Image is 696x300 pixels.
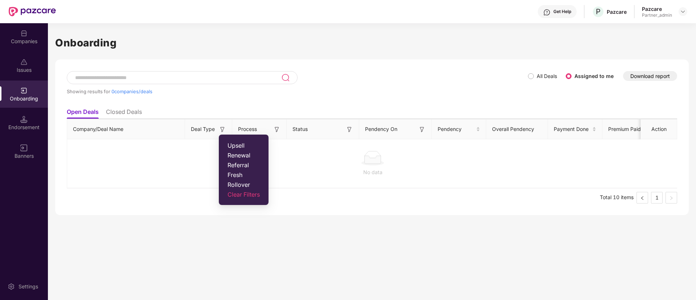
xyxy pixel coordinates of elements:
label: All Deals [537,73,557,79]
span: left [640,196,644,200]
span: Pendency [438,125,475,133]
div: Showing results for [67,89,528,94]
li: Previous Page [636,192,648,204]
span: Deal Type [191,125,215,133]
span: Process [238,125,257,133]
span: Referral [228,161,260,169]
img: svg+xml;base64,PHN2ZyB3aWR0aD0iMTYiIGhlaWdodD0iMTYiIHZpZXdCb3g9IjAgMCAxNiAxNiIgZmlsbD0ibm9uZSIgeG... [219,126,226,133]
th: Company/Deal Name [67,119,185,139]
button: Download report [623,71,677,81]
button: right [666,192,677,204]
img: svg+xml;base64,PHN2ZyBpZD0iU2V0dGluZy0yMHgyMCIgeG1sbnM9Imh0dHA6Ly93d3cudzMub3JnLzIwMDAvc3ZnIiB3aW... [8,283,15,290]
li: 1 [651,192,663,204]
h1: Onboarding [55,35,689,51]
li: Next Page [666,192,677,204]
a: 1 [651,192,662,203]
th: Overall Pendency [486,119,548,139]
li: Closed Deals [106,108,142,119]
div: Pazcare [642,5,672,12]
img: svg+xml;base64,PHN2ZyB3aWR0aD0iMjQiIGhlaWdodD0iMjUiIHZpZXdCb3g9IjAgMCAyNCAyNSIgZmlsbD0ibm9uZSIgeG... [281,73,290,82]
img: svg+xml;base64,PHN2ZyB3aWR0aD0iMTQuNSIgaGVpZ2h0PSIxNC41IiB2aWV3Qm94PSIwIDAgMTYgMTYiIGZpbGw9Im5vbm... [20,116,28,123]
span: Pendency On [365,125,397,133]
span: Fresh [228,171,260,178]
div: Settings [16,283,40,290]
span: Clear Filters [228,191,260,198]
img: svg+xml;base64,PHN2ZyB3aWR0aD0iMjAiIGhlaWdodD0iMjAiIHZpZXdCb3g9IjAgMCAyMCAyMCIgZmlsbD0ibm9uZSIgeG... [20,87,28,94]
img: svg+xml;base64,PHN2ZyBpZD0iRHJvcGRvd24tMzJ4MzIiIHhtbG5zPSJodHRwOi8vd3d3LnczLm9yZy8yMDAwL3N2ZyIgd2... [680,9,686,15]
img: svg+xml;base64,PHN2ZyBpZD0iSGVscC0zMngzMiIgeG1sbnM9Imh0dHA6Ly93d3cudzMub3JnLzIwMDAvc3ZnIiB3aWR0aD... [543,9,550,16]
th: Action [641,119,677,139]
label: Assigned to me [574,73,614,79]
img: New Pazcare Logo [9,7,56,16]
li: Open Deals [67,108,99,119]
span: Upsell [228,142,260,149]
span: Payment Done [554,125,591,133]
span: Rollover [228,181,260,188]
div: Pazcare [607,8,627,15]
img: svg+xml;base64,PHN2ZyB3aWR0aD0iMTYiIGhlaWdodD0iMTYiIHZpZXdCb3g9IjAgMCAxNiAxNiIgZmlsbD0ibm9uZSIgeG... [20,144,28,152]
span: right [669,196,674,200]
div: Get Help [553,9,571,15]
span: Status [292,125,308,133]
img: svg+xml;base64,PHN2ZyB3aWR0aD0iMTYiIGhlaWdodD0iMTYiIHZpZXdCb3g9IjAgMCAxNiAxNiIgZmlsbD0ibm9uZSIgeG... [273,126,281,133]
th: Payment Done [548,119,602,139]
img: svg+xml;base64,PHN2ZyB3aWR0aD0iMTYiIGhlaWdodD0iMTYiIHZpZXdCb3g9IjAgMCAxNiAxNiIgZmlsbD0ibm9uZSIgeG... [418,126,426,133]
button: left [636,192,648,204]
li: Total 10 items [600,192,634,204]
th: Pendency [432,119,486,139]
div: No data [73,168,672,176]
span: Renewal [228,152,260,159]
div: Partner_admin [642,12,672,18]
img: svg+xml;base64,PHN2ZyBpZD0iQ29tcGFuaWVzIiB4bWxucz0iaHR0cDovL3d3dy53My5vcmcvMjAwMC9zdmciIHdpZHRoPS... [20,30,28,37]
img: svg+xml;base64,PHN2ZyB3aWR0aD0iMTYiIGhlaWdodD0iMTYiIHZpZXdCb3g9IjAgMCAxNiAxNiIgZmlsbD0ibm9uZSIgeG... [346,126,353,133]
th: Premium Paid [602,119,650,139]
span: P [596,7,601,16]
img: svg+xml;base64,PHN2ZyBpZD0iSXNzdWVzX2Rpc2FibGVkIiB4bWxucz0iaHR0cDovL3d3dy53My5vcmcvMjAwMC9zdmciIH... [20,58,28,66]
span: 0 companies/deals [111,89,152,94]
